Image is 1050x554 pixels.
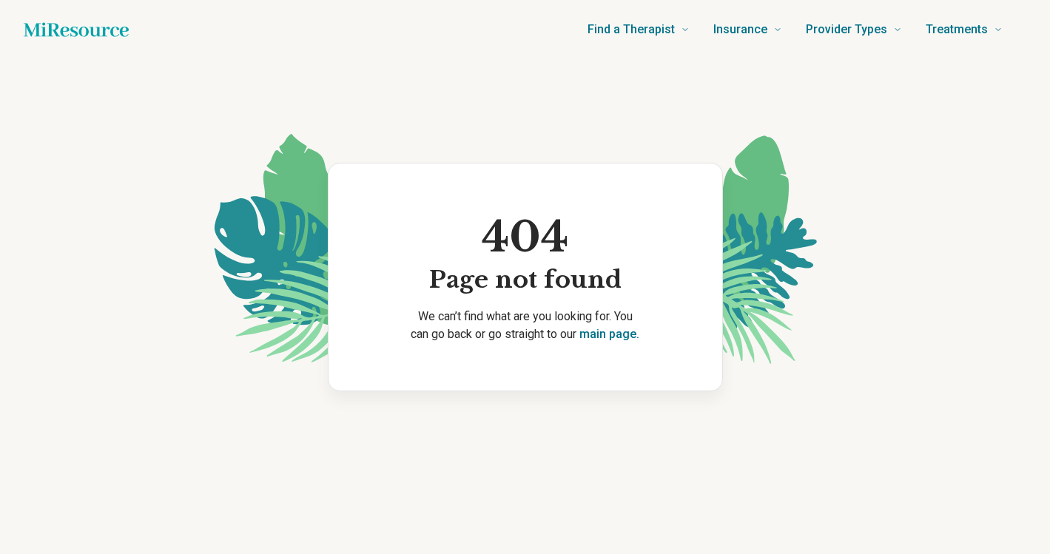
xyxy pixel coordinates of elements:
span: Insurance [713,19,767,40]
a: main page. [579,327,639,341]
span: Find a Therapist [588,19,675,40]
span: Page not found [429,265,622,296]
span: Treatments [926,19,988,40]
span: 404 [429,211,622,265]
span: Provider Types [806,19,887,40]
a: Home page [24,15,129,44]
p: We can’t find what are you looking for. You can go back or go straight to our [352,308,699,343]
